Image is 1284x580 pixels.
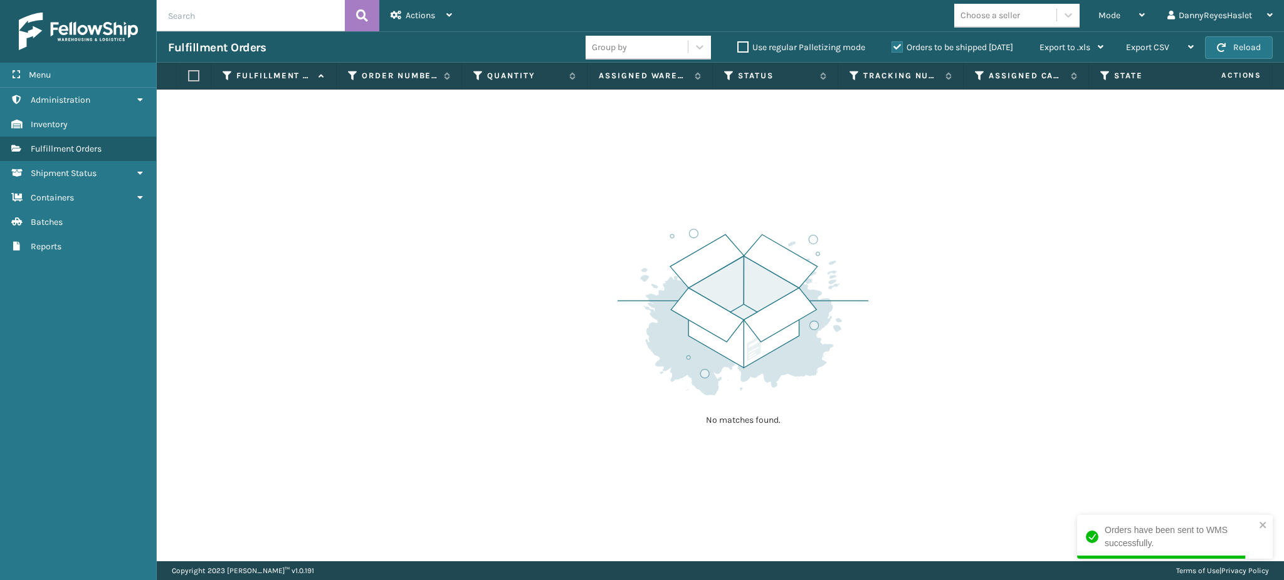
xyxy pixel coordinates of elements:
label: Assigned Warehouse [599,70,688,81]
button: Reload [1205,36,1273,59]
label: Tracking Number [863,70,939,81]
span: Export to .xls [1039,42,1090,53]
span: Reports [31,241,61,252]
label: State [1114,70,1190,81]
label: Order Number [362,70,438,81]
div: Orders have been sent to WMS successfully. [1105,524,1255,550]
div: Choose a seller [960,9,1020,22]
h3: Fulfillment Orders [168,40,266,55]
span: Batches [31,217,63,227]
span: Fulfillment Orders [31,143,102,154]
span: Export CSV [1126,42,1169,53]
span: Containers [31,192,74,203]
button: close [1259,520,1268,532]
span: Shipment Status [31,168,97,179]
span: Mode [1098,10,1120,21]
label: Assigned Carrier Service [989,70,1065,81]
div: Group by [592,41,627,54]
img: logo [19,13,138,50]
span: Actions [1182,65,1269,86]
label: Fulfillment Order Id [236,70,312,81]
span: Menu [29,70,51,80]
label: Use regular Palletizing mode [737,42,865,53]
label: Orders to be shipped [DATE] [892,42,1013,53]
span: Inventory [31,119,68,130]
span: Actions [406,10,435,21]
label: Quantity [487,70,563,81]
span: Administration [31,95,90,105]
p: Copyright 2023 [PERSON_NAME]™ v 1.0.191 [172,561,314,580]
label: Status [738,70,814,81]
